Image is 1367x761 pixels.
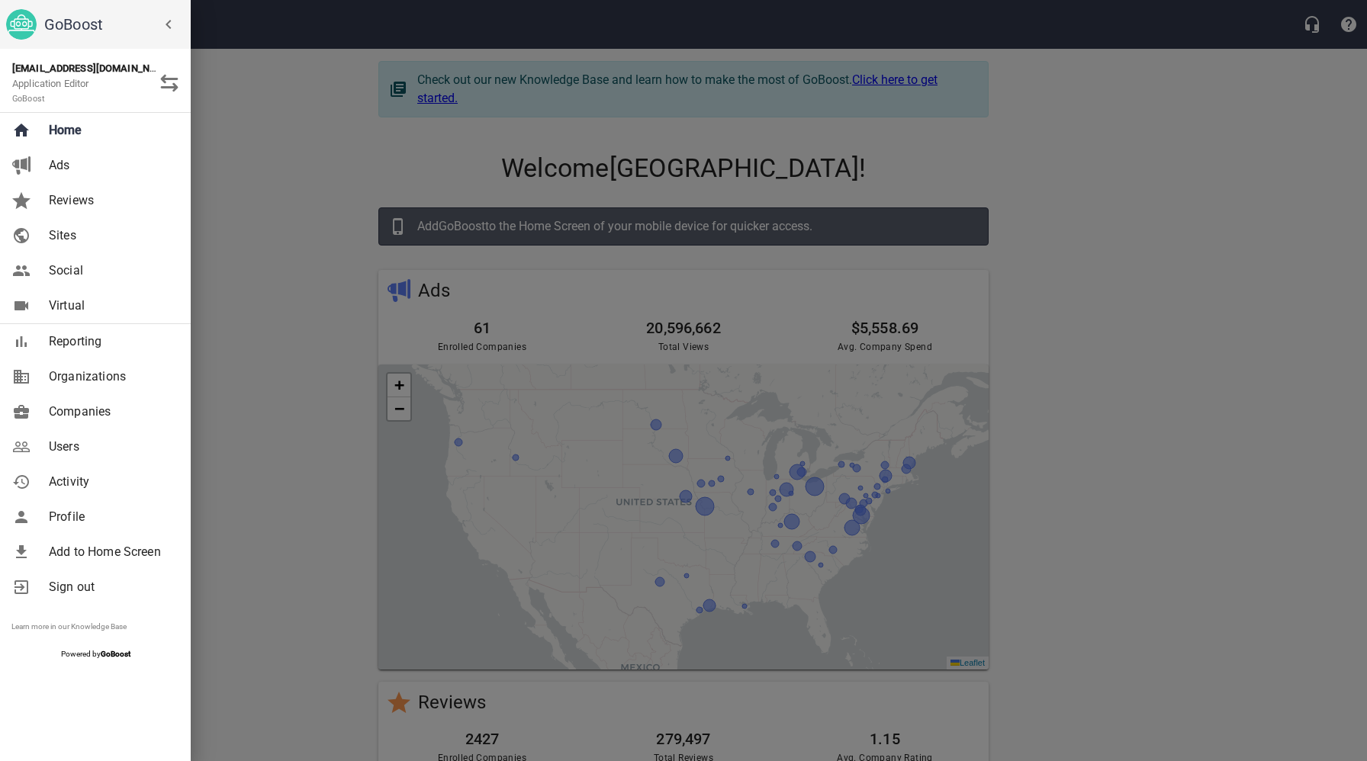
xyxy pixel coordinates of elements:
span: Virtual [49,297,172,315]
span: Organizations [49,368,172,386]
span: Social [49,262,172,280]
a: Learn more in our Knowledge Base [11,622,127,631]
span: Profile [49,508,172,526]
span: Reviews [49,191,172,210]
strong: GoBoost [101,650,130,658]
small: GoBoost [12,94,45,104]
span: Sites [49,226,172,245]
span: Application Editor [12,78,89,104]
span: Powered by [61,650,130,658]
span: Activity [49,473,172,491]
span: Sign out [49,578,172,596]
span: Home [49,121,172,140]
span: Companies [49,403,172,421]
img: go_boost_head.png [6,9,37,40]
span: Reporting [49,332,172,351]
span: Ads [49,156,172,175]
span: Users [49,438,172,456]
span: Add to Home Screen [49,543,172,561]
strong: [EMAIL_ADDRESS][DOMAIN_NAME] [12,63,173,74]
button: Switch Role [151,65,188,101]
h6: GoBoost [44,12,185,37]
